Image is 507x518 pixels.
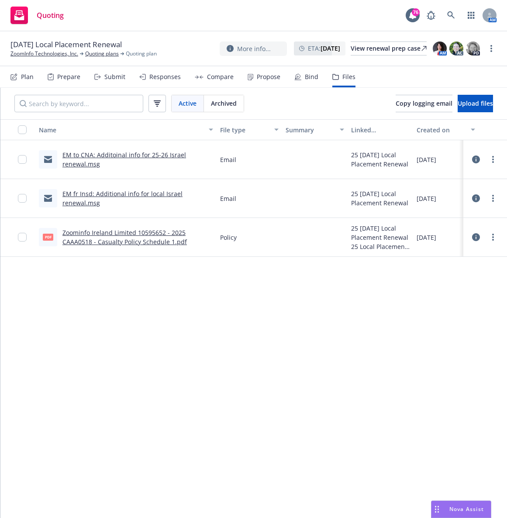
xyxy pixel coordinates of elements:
span: Archived [211,99,237,108]
span: Quoting plan [126,50,157,58]
div: Linked associations [351,125,410,135]
input: Select all [18,125,27,134]
div: Drag to move [431,501,442,518]
div: 25 [DATE] Local Placement Renewal [351,224,410,242]
span: More info... [237,44,271,53]
div: Summary [286,125,335,135]
img: photo [433,41,447,55]
a: more [486,43,497,54]
button: File type [217,119,282,140]
div: 25 [DATE] Local Placement Renewal [351,150,410,169]
a: EM fr Insd: Additional info for local Israel renewal.msg [62,190,183,207]
a: Switch app [462,7,480,24]
button: Summary [282,119,348,140]
a: more [488,154,498,165]
a: Zoominfo Ireland Limited 10595652 - 2025 CAAA0518 - Casualty Policy Schedule 1.pdf [62,228,187,246]
button: Copy logging email [396,95,452,112]
span: pdf [43,234,53,240]
a: View renewal prep case [351,41,427,55]
img: photo [466,41,480,55]
div: File type [220,125,269,135]
div: Plan [21,73,34,80]
span: Nova Assist [449,505,484,513]
button: Name [35,119,217,140]
button: Linked associations [348,119,413,140]
span: Upload files [458,99,493,107]
input: Toggle Row Selected [18,194,27,203]
a: more [488,193,498,204]
span: Policy [220,233,237,242]
div: Compare [207,73,234,80]
div: Responses [149,73,181,80]
input: Search by keyword... [14,95,143,112]
span: ETA : [308,44,340,53]
a: Quoting plans [85,50,119,58]
a: EM to CNA: Additoinal info for 25-26 Israel renewal.msg [62,151,186,168]
div: Files [342,73,355,80]
input: Toggle Row Selected [18,233,27,242]
div: Propose [257,73,280,80]
span: Email [220,194,236,203]
div: Prepare [57,73,80,80]
span: Active [179,99,197,108]
span: Quoting [37,12,64,19]
a: more [488,232,498,242]
strong: [DATE] [321,44,340,52]
div: 25 [DATE] Local Placement Renewal [351,189,410,207]
img: photo [449,41,463,55]
div: Created on [417,125,466,135]
span: [DATE] [417,155,436,164]
span: [DATE] [417,194,436,203]
div: Bind [305,73,318,80]
a: Report a Bug [422,7,440,24]
button: Created on [413,119,479,140]
span: Email [220,155,236,164]
a: Search [442,7,460,24]
a: Quoting [7,3,67,28]
a: ZoomInfo Technologies, Inc. [10,50,78,58]
button: More info... [220,41,287,56]
div: View renewal prep case [351,42,427,55]
button: Upload files [458,95,493,112]
div: 76 [412,8,420,16]
div: 25 Local Placement - [GEOGRAPHIC_DATA] GL/[GEOGRAPHIC_DATA] [351,242,410,251]
span: [DATE] [417,233,436,242]
div: Name [39,125,203,135]
input: Toggle Row Selected [18,155,27,164]
button: Nova Assist [431,501,491,518]
span: [DATE] Local Placement Renewal [10,39,122,50]
div: Submit [104,73,125,80]
span: Copy logging email [396,99,452,107]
